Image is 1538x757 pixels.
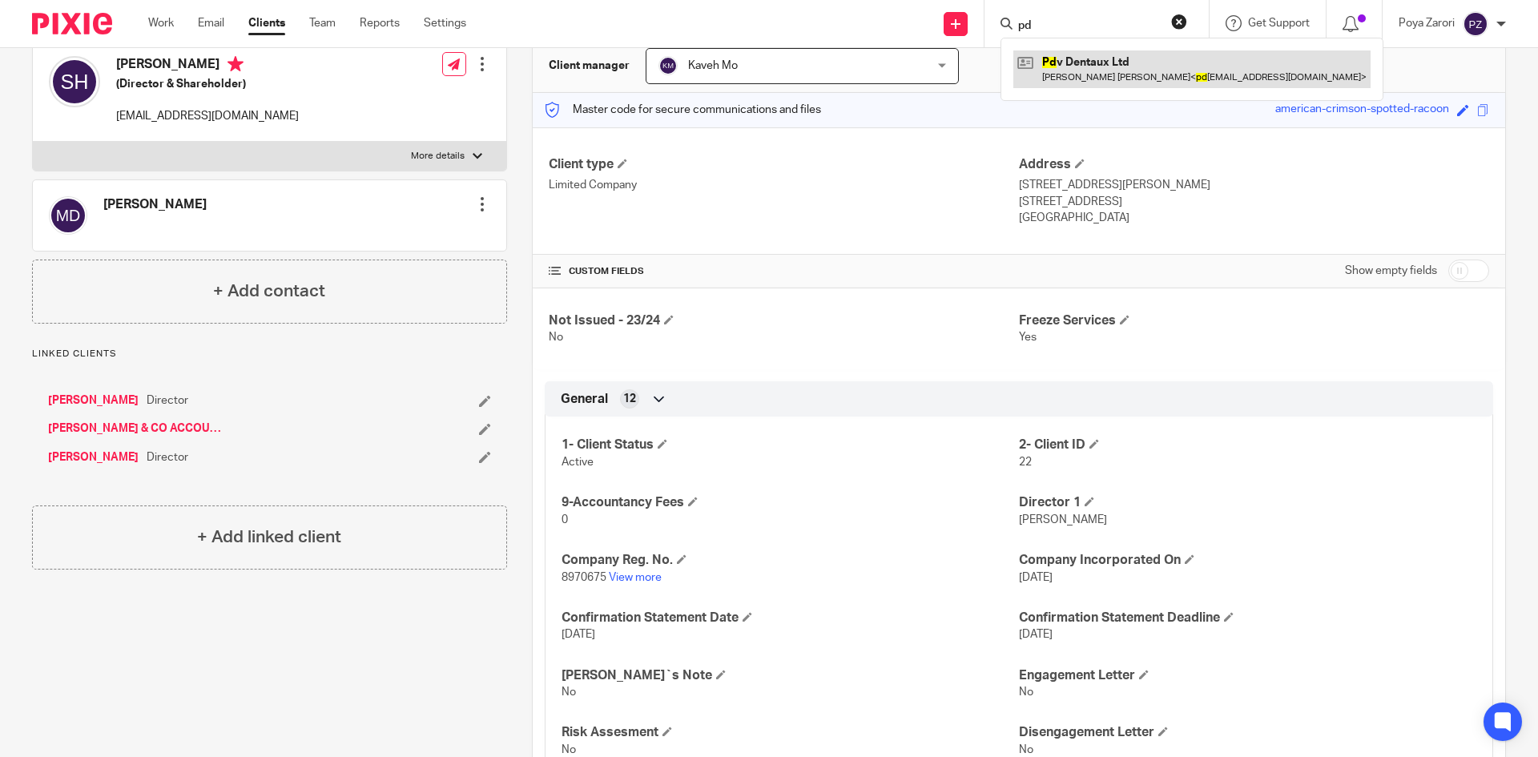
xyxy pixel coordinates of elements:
a: Team [309,15,336,31]
h4: 9-Accountancy Fees [562,494,1019,511]
a: [PERSON_NAME] [48,393,139,409]
p: More details [411,150,465,163]
img: svg%3E [49,196,87,235]
span: Director [147,449,188,465]
button: Clear [1171,14,1187,30]
p: Linked clients [32,348,507,360]
span: [DATE] [1019,629,1053,640]
span: Get Support [1248,18,1310,29]
a: [PERSON_NAME] & CO ACCOUNTANTS LIVERPOOL LIMITED [48,421,225,437]
h4: Address [1019,156,1489,173]
h4: 1- Client Status [562,437,1019,453]
span: No [1019,744,1033,755]
span: [DATE] [1019,572,1053,583]
p: Poya Zarori [1399,15,1455,31]
h4: [PERSON_NAME] [116,56,299,76]
img: svg%3E [49,56,100,107]
a: Clients [248,15,285,31]
h4: Disengagement Letter [1019,724,1476,741]
h5: (Director & Shareholder) [116,76,299,92]
p: [GEOGRAPHIC_DATA] [1019,210,1489,226]
a: [PERSON_NAME] [48,449,139,465]
h4: Confirmation Statement Deadline [1019,610,1476,626]
span: Director [147,393,188,409]
input: Search [1017,19,1161,34]
h4: Risk Assesment [562,724,1019,741]
a: Email [198,15,224,31]
h4: Confirmation Statement Date [562,610,1019,626]
span: General [561,391,608,408]
h4: Company Reg. No. [562,552,1019,569]
h4: CUSTOM FIELDS [549,265,1019,278]
span: Active [562,457,594,468]
h4: Engagement Letter [1019,667,1476,684]
h4: Freeze Services [1019,312,1489,329]
p: [STREET_ADDRESS][PERSON_NAME] [1019,177,1489,193]
p: Master code for secure communications and files [545,102,821,118]
h4: Company Incorporated On [1019,552,1476,569]
span: 12 [623,391,636,407]
i: Primary [227,56,244,72]
span: [PERSON_NAME] [1019,514,1107,525]
span: No [562,687,576,698]
span: 22 [1019,457,1032,468]
div: american-crimson-spotted-racoon [1275,101,1449,119]
h4: Client type [549,156,1019,173]
span: Yes [1019,332,1037,343]
h4: 2- Client ID [1019,437,1476,453]
p: Limited Company [549,177,1019,193]
span: [DATE] [562,629,595,640]
p: [EMAIL_ADDRESS][DOMAIN_NAME] [116,108,299,124]
span: No [1019,687,1033,698]
h3: Client manager [549,58,630,74]
span: No [549,332,563,343]
h4: + Add contact [213,279,325,304]
h4: [PERSON_NAME]`s Note [562,667,1019,684]
span: 8970675 [562,572,606,583]
span: Kaveh Mo [688,60,738,71]
h4: Director 1 [1019,494,1476,511]
h4: [PERSON_NAME] [103,196,207,213]
a: Work [148,15,174,31]
a: View more [609,572,662,583]
p: [STREET_ADDRESS] [1019,194,1489,210]
h4: Not Issued - 23/24 [549,312,1019,329]
label: Show empty fields [1345,263,1437,279]
span: No [562,744,576,755]
span: 0 [562,514,568,525]
a: Settings [424,15,466,31]
a: Reports [360,15,400,31]
img: svg%3E [658,56,678,75]
img: svg%3E [1463,11,1488,37]
img: Pixie [32,13,112,34]
h4: + Add linked client [197,525,341,550]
